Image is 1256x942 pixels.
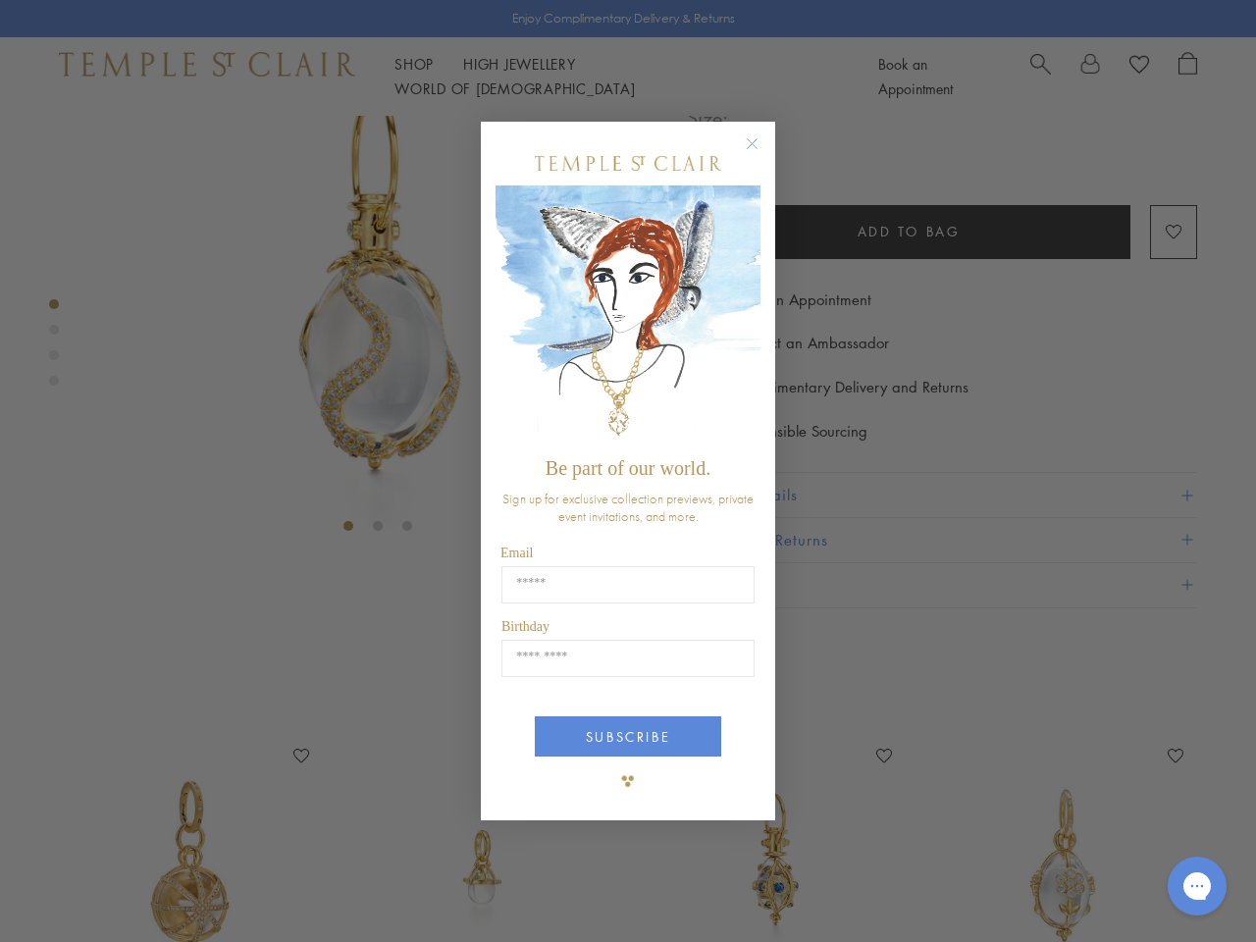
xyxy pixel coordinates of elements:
iframe: Gorgias live chat messenger [1158,850,1236,922]
span: Email [500,546,533,560]
input: Email [501,566,755,603]
span: Sign up for exclusive collection previews, private event invitations, and more. [502,490,754,525]
button: SUBSCRIBE [535,716,721,757]
img: TSC [608,761,648,801]
img: c4a9eb12-d91a-4d4a-8ee0-386386f4f338.jpeg [496,185,760,447]
span: Birthday [501,619,549,634]
button: Close dialog [750,141,774,166]
span: Be part of our world. [546,457,710,479]
img: Temple St. Clair [535,156,721,171]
